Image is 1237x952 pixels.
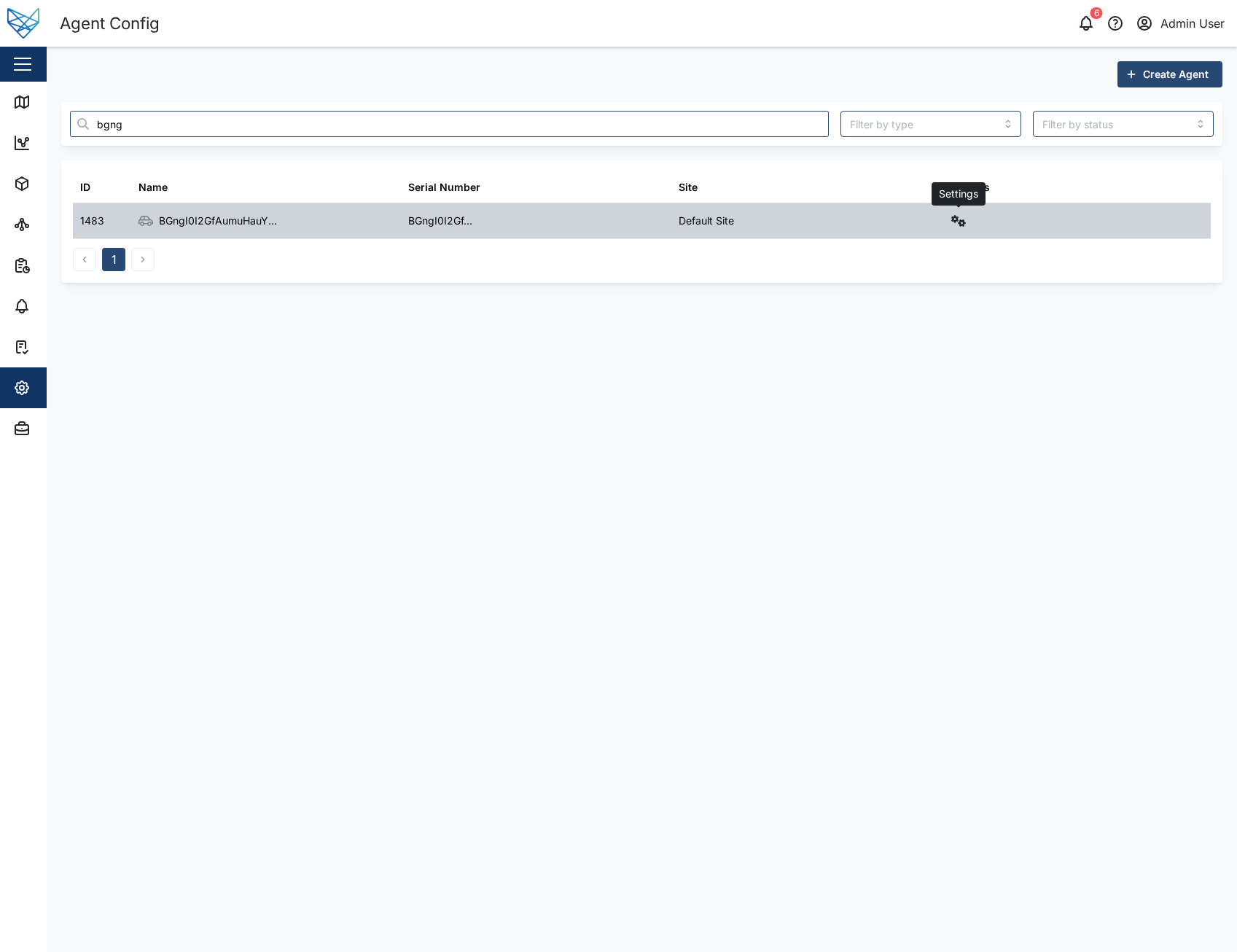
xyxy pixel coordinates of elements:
[1117,61,1222,87] button: Create Agent
[38,380,90,396] div: Settings
[1033,111,1214,137] input: Filter by status
[159,213,277,229] div: BGngI0I2GfAumuHauY...
[38,94,71,110] div: Map
[679,213,734,229] div: Default Site
[840,111,1021,137] input: Filter by type
[38,421,81,437] div: Admin
[60,11,160,36] div: Agent Config
[80,213,104,229] div: 1483
[38,257,87,273] div: Reports
[70,111,829,137] input: Search agent here...
[80,179,90,195] div: ID
[1134,13,1225,34] button: Admin User
[408,179,480,195] div: Serial Number
[948,179,990,195] div: Settings
[38,176,83,192] div: Assets
[1160,15,1225,33] div: Admin User
[679,179,698,195] div: Site
[1143,62,1209,87] span: Create Agent
[38,135,104,151] div: Dashboard
[7,7,39,39] img: Main Logo
[138,179,168,195] div: Name
[408,213,472,229] div: BGngI0I2Gf...
[102,248,125,271] button: 1
[38,216,73,233] div: Sites
[1090,7,1103,19] div: 6
[38,298,83,314] div: Alarms
[38,339,78,355] div: Tasks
